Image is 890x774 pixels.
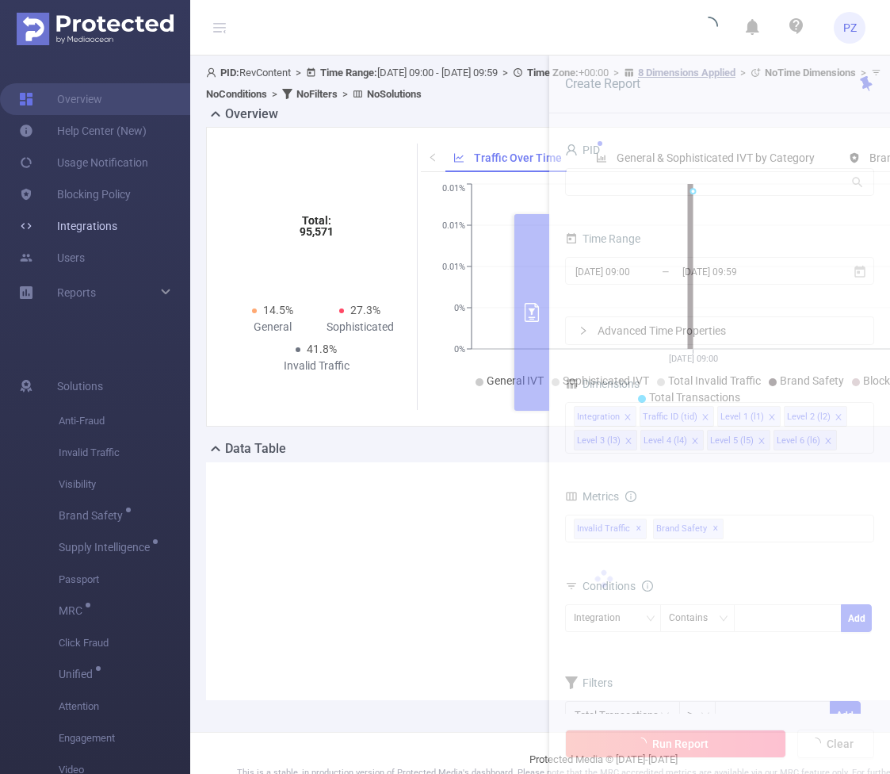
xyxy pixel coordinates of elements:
span: 27.3% [350,304,380,316]
span: Supply Intelligence [59,542,155,553]
tspan: 0.01% [442,184,465,194]
b: No Filters [296,88,338,100]
a: Integrations [19,210,117,242]
tspan: 0.01% [442,262,465,272]
span: Passport [59,564,190,596]
img: Protected Media [17,13,174,45]
span: Anti-Fraud [59,405,190,437]
span: > [291,67,306,79]
a: Users [19,242,85,274]
a: Help Center (New) [19,115,147,147]
tspan: 0.01% [442,220,465,231]
span: Attention [59,691,190,722]
h2: Data Table [225,439,286,458]
span: > [267,88,282,100]
span: PZ [843,12,857,44]
tspan: 0% [454,344,465,354]
span: Visibility [59,469,190,500]
span: Invalid Traffic [59,437,190,469]
span: Engagement [59,722,190,754]
tspan: 0% [454,303,465,313]
span: Brand Safety [780,374,844,387]
i: icon: bar-chart [596,152,607,163]
span: Click Fraud [59,627,190,659]
span: General & Sophisticated IVT by Category [616,151,814,164]
span: Sophisticated IVT [563,374,649,387]
a: Overview [19,83,102,115]
a: Blocking Policy [19,178,131,210]
b: Time Range: [320,67,377,79]
span: > [338,88,353,100]
span: > [735,67,751,79]
tspan: Total: [302,214,331,227]
span: Solutions [57,370,103,402]
span: General IVT [487,374,544,387]
span: Total Invalid Traffic [668,374,761,387]
i: icon: user [206,67,220,78]
b: PID: [220,67,239,79]
span: Traffic Over Time [473,151,561,164]
span: Reports [57,286,96,299]
u: 8 Dimensions Applied [638,67,735,79]
div: Sophisticated [316,319,403,335]
span: 14.5% [263,304,293,316]
span: MRC [59,605,88,616]
b: No Conditions [206,88,267,100]
span: Total Transactions [649,391,740,404]
b: Time Zone: [527,67,579,79]
span: 41.8% [307,343,337,355]
a: Reports [57,277,96,308]
h2: Overview [225,105,278,124]
div: General [229,319,316,335]
div: Invalid Traffic [273,358,360,374]
b: No Solutions [367,88,422,100]
tspan: 95,571 [300,225,334,238]
span: > [498,67,513,79]
tspan: [DATE] 09:00 [669,354,718,364]
i: icon: left [428,152,437,162]
i: icon: loading [699,17,718,39]
span: > [856,67,871,79]
span: Brand Safety [59,510,128,521]
b: No Time Dimensions [765,67,856,79]
i: icon: line-chart [453,152,464,163]
span: RevContent [DATE] 09:00 - [DATE] 09:59 +00:00 [206,67,885,100]
a: Usage Notification [19,147,148,178]
span: Unified [59,669,98,680]
span: > [609,67,624,79]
